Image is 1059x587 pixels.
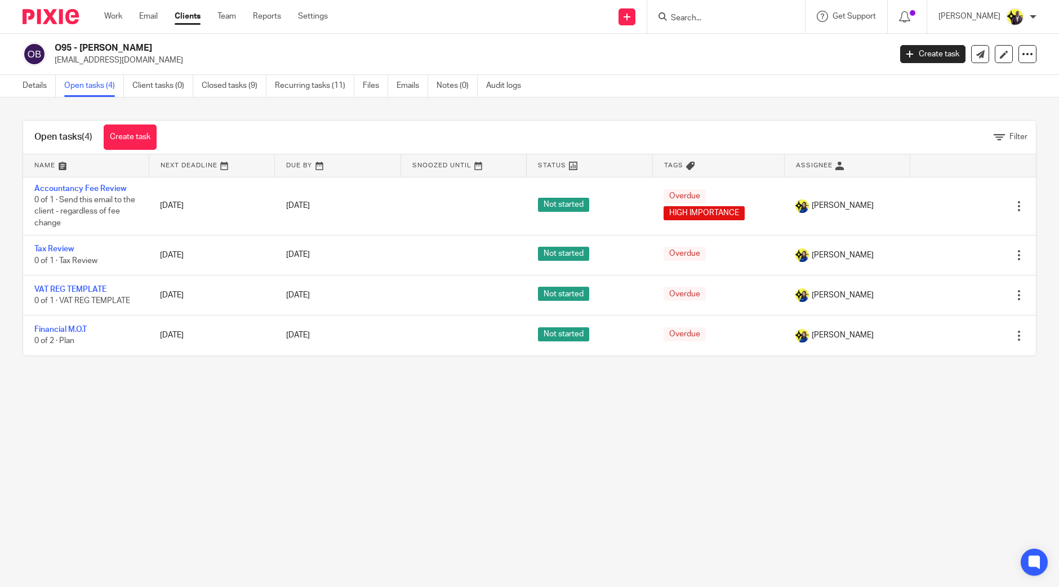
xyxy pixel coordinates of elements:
[538,198,589,212] span: Not started
[286,332,310,340] span: [DATE]
[104,124,157,150] a: Create task
[538,287,589,301] span: Not started
[1006,8,1024,26] img: Yemi-Starbridge.jpg
[175,11,201,22] a: Clients
[938,11,1000,22] p: [PERSON_NAME]
[538,247,589,261] span: Not started
[664,327,706,341] span: Overdue
[1009,133,1027,141] span: Filter
[900,45,965,63] a: Create task
[538,327,589,341] span: Not started
[286,291,310,299] span: [DATE]
[664,206,745,220] span: HIGH IMPORTANCE
[812,200,874,211] span: [PERSON_NAME]
[149,235,274,275] td: [DATE]
[664,247,706,261] span: Overdue
[253,11,281,22] a: Reports
[486,75,529,97] a: Audit logs
[286,251,310,259] span: [DATE]
[795,199,809,213] img: Bobo-Starbridge%201.jpg
[149,315,274,355] td: [DATE]
[795,288,809,302] img: Bobo-Starbridge%201.jpg
[34,196,135,227] span: 0 of 1 · Send this email to the client - regardless of fee change
[149,275,274,315] td: [DATE]
[833,12,876,20] span: Get Support
[34,286,106,293] a: VAT REG TEMPLATE
[812,250,874,261] span: [PERSON_NAME]
[34,185,126,193] a: Accountancy Fee Review
[664,162,683,168] span: Tags
[34,326,87,333] a: Financial M.O.T
[34,337,74,345] span: 0 of 2 · Plan
[104,11,122,22] a: Work
[23,75,56,97] a: Details
[812,330,874,341] span: [PERSON_NAME]
[139,11,158,22] a: Email
[55,55,883,66] p: [EMAIL_ADDRESS][DOMAIN_NAME]
[664,287,706,301] span: Overdue
[397,75,428,97] a: Emails
[82,132,92,141] span: (4)
[412,162,471,168] span: Snoozed Until
[670,14,771,24] input: Search
[34,297,130,305] span: 0 of 1 · VAT REG TEMPLATE
[34,245,74,253] a: Tax Review
[149,177,274,235] td: [DATE]
[437,75,478,97] a: Notes (0)
[55,42,718,54] h2: O95 - [PERSON_NAME]
[812,290,874,301] span: [PERSON_NAME]
[23,9,79,24] img: Pixie
[538,162,566,168] span: Status
[795,248,809,262] img: Bobo-Starbridge%201.jpg
[363,75,388,97] a: Files
[64,75,124,97] a: Open tasks (4)
[298,11,328,22] a: Settings
[34,257,97,265] span: 0 of 1 · Tax Review
[132,75,193,97] a: Client tasks (0)
[202,75,266,97] a: Closed tasks (9)
[795,329,809,343] img: Bobo-Starbridge%201.jpg
[286,202,310,210] span: [DATE]
[217,11,236,22] a: Team
[275,75,354,97] a: Recurring tasks (11)
[34,131,92,143] h1: Open tasks
[664,189,706,203] span: Overdue
[23,42,46,66] img: svg%3E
